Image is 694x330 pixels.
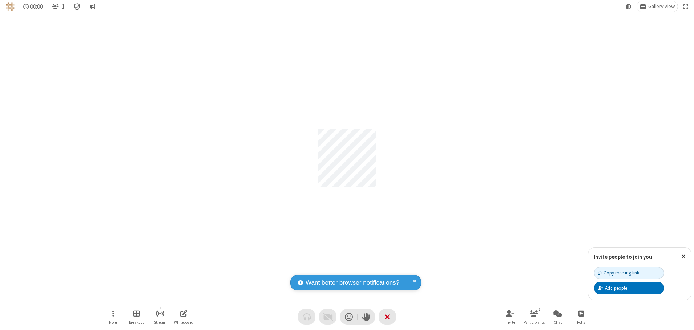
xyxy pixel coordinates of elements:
[598,269,639,276] div: Copy meeting link
[594,282,664,294] button: Add people
[87,1,98,12] button: Conversation
[306,278,399,288] span: Want better browser notifications?
[577,320,585,325] span: Polls
[298,309,315,325] button: Audio problem - check your Internet connection or call by phone
[570,306,592,327] button: Open poll
[319,309,336,325] button: Video
[648,4,675,9] span: Gallery view
[523,320,545,325] span: Participants
[681,1,691,12] button: Fullscreen
[70,1,84,12] div: Meeting details Encryption enabled
[340,309,358,325] button: Send a reaction
[594,267,664,279] button: Copy meeting link
[102,306,124,327] button: Open menu
[379,309,396,325] button: End or leave meeting
[6,2,15,11] img: QA Selenium DO NOT DELETE OR CHANGE
[537,306,543,313] div: 1
[547,306,568,327] button: Open chat
[499,306,521,327] button: Invite participants (Alt+I)
[149,306,171,327] button: Start streaming
[676,248,691,265] button: Close popover
[506,320,515,325] span: Invite
[20,1,46,12] div: Timer
[594,253,652,260] label: Invite people to join you
[30,3,43,10] span: 00:00
[358,309,375,325] button: Raise hand
[554,320,562,325] span: Chat
[49,1,68,12] button: Open participant list
[154,320,166,325] span: Stream
[637,1,678,12] button: Change layout
[129,320,144,325] span: Breakout
[523,306,545,327] button: Open participant list
[109,320,117,325] span: More
[623,1,634,12] button: Using system theme
[62,3,65,10] span: 1
[173,306,195,327] button: Open shared whiteboard
[174,320,193,325] span: Whiteboard
[126,306,147,327] button: Manage Breakout Rooms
